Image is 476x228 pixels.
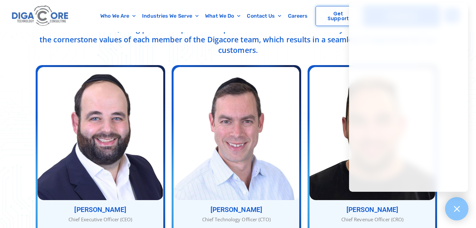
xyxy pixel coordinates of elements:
[174,67,299,200] img: Nathan Berger - Chief Technology Officer (CTO)
[96,9,312,23] nav: Menu
[174,216,299,223] div: Chief Technology Officer (CTO)
[97,9,139,23] a: Who We Are
[38,67,163,200] img: Abe-Kramer - Chief Executive Officer (CEO)
[316,6,361,26] a: Get Support
[310,216,435,223] div: Chief Revenue Officer (CRO)
[202,9,244,23] a: What We Do
[38,207,163,213] h3: [PERSON_NAME]
[244,9,284,23] a: Contact Us
[349,2,468,192] iframe: Chatgenie Messenger
[174,207,299,213] h3: [PERSON_NAME]
[322,11,354,21] span: Get Support
[285,9,311,23] a: Careers
[310,67,435,200] img: Jacob Berezin - Chief Revenue Officer (CRO)
[10,3,70,29] img: Digacore logo 1
[139,9,202,23] a: Industries We Serve
[38,216,163,223] div: Chief Executive Officer (CEO)
[32,13,444,55] p: With many combined years of experience, [PERSON_NAME], [PERSON_NAME], and [PERSON_NAME], along wi...
[310,207,435,213] h3: [PERSON_NAME]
